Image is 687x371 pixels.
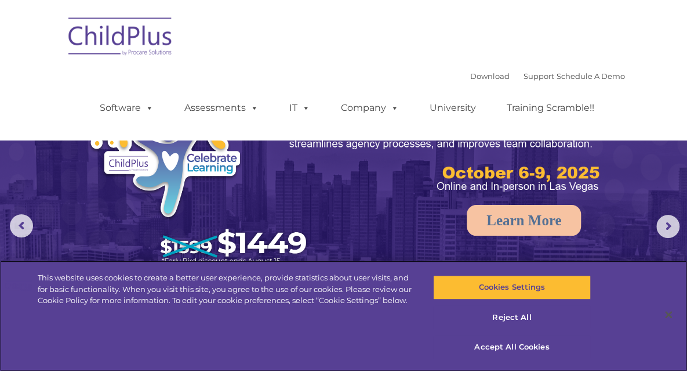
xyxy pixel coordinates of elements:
a: Download [470,71,510,81]
button: Reject All [433,305,591,330]
a: Learn More [467,205,581,236]
button: Accept All Cookies [433,335,591,359]
a: Software [88,96,165,120]
span: Phone number [153,124,202,133]
font: | [470,71,625,81]
img: ChildPlus by Procare Solutions [63,9,179,67]
a: University [418,96,488,120]
div: This website uses cookies to create a better user experience, provide statistics about user visit... [38,272,412,307]
a: IT [278,96,322,120]
a: Training Scramble!! [495,96,606,120]
a: Company [329,96,410,120]
a: Schedule A Demo [557,71,625,81]
span: Last name [153,77,188,85]
button: Cookies Settings [433,275,591,300]
button: Close [656,302,681,327]
a: Assessments [173,96,270,120]
a: Support [524,71,554,81]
